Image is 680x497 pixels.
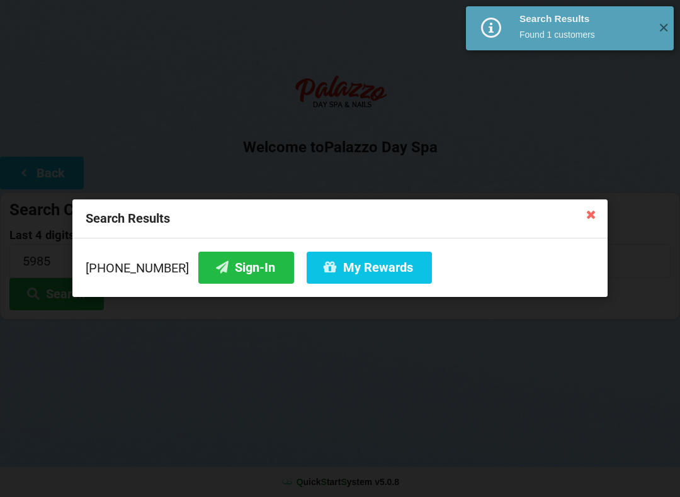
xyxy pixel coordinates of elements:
div: Search Results [72,199,608,238]
button: Sign-In [198,252,294,284]
div: Search Results [519,13,649,25]
div: [PHONE_NUMBER] [86,252,594,284]
button: My Rewards [307,252,432,284]
div: Found 1 customers [519,28,649,41]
